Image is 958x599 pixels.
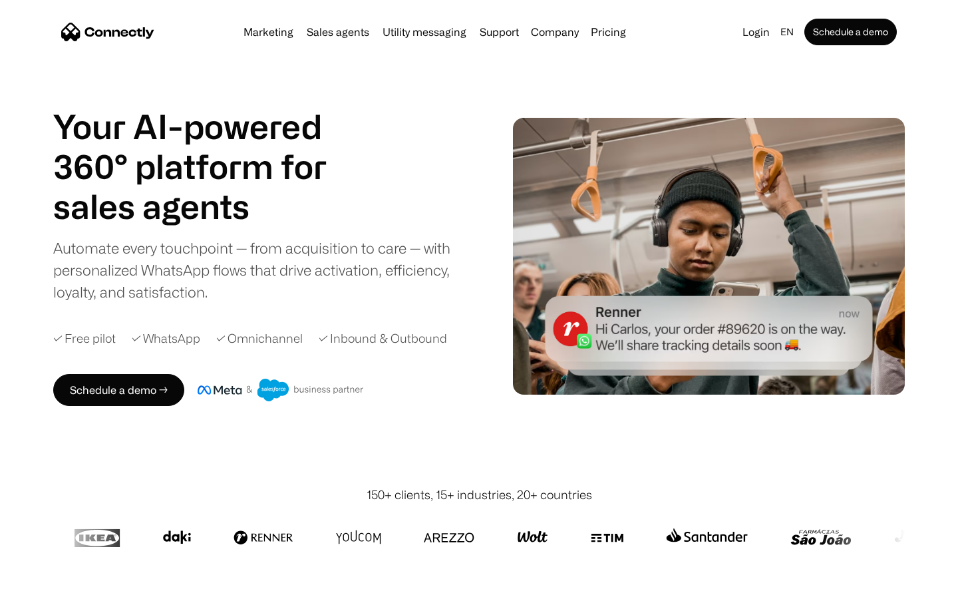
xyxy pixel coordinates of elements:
[319,329,447,347] div: ✓ Inbound & Outbound
[27,576,80,594] ul: Language list
[377,27,472,37] a: Utility messaging
[474,27,524,37] a: Support
[804,19,897,45] a: Schedule a demo
[737,23,775,41] a: Login
[780,23,794,41] div: en
[132,329,200,347] div: ✓ WhatsApp
[53,237,472,303] div: Automate every touchpoint — from acquisition to care — with personalized WhatsApp flows that driv...
[301,27,375,37] a: Sales agents
[13,574,80,594] aside: Language selected: English
[53,329,116,347] div: ✓ Free pilot
[367,486,592,504] div: 150+ clients, 15+ industries, 20+ countries
[216,329,303,347] div: ✓ Omnichannel
[53,186,359,226] h1: sales agents
[238,27,299,37] a: Marketing
[531,23,579,41] div: Company
[198,379,364,401] img: Meta and Salesforce business partner badge.
[53,106,359,186] h1: Your AI-powered 360° platform for
[585,27,631,37] a: Pricing
[53,374,184,406] a: Schedule a demo →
